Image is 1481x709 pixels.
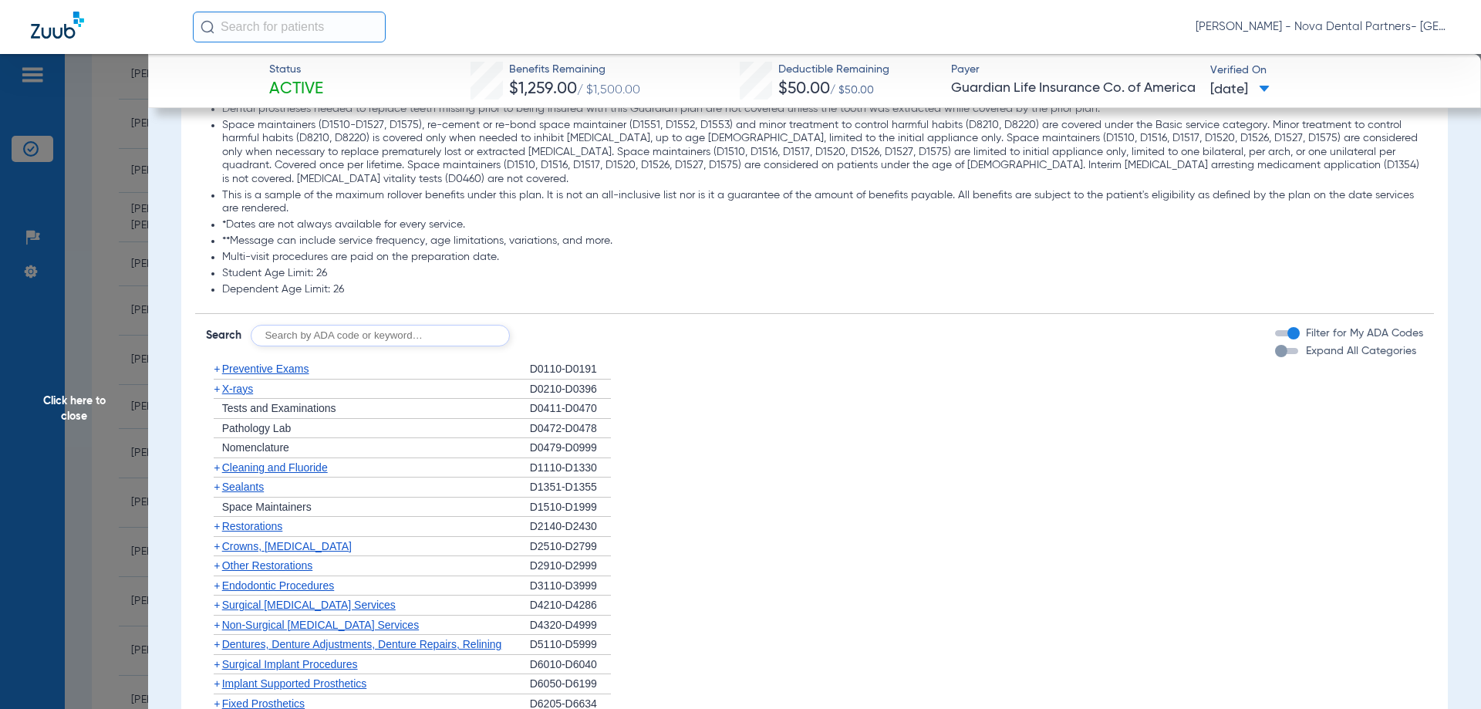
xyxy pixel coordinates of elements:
span: Endodontic Procedures [222,579,335,592]
div: D2910-D2999 [530,556,611,576]
span: + [214,638,220,650]
input: Search by ADA code or keyword… [251,325,510,346]
li: *Dates are not always available for every service. [222,218,1424,232]
span: Dentures, Denture Adjustments, Denture Repairs, Relining [222,638,502,650]
span: Preventive Exams [222,363,309,375]
span: Sealants [222,481,264,493]
span: [PERSON_NAME] - Nova Dental Partners- [GEOGRAPHIC_DATA] [1196,19,1450,35]
span: Benefits Remaining [509,62,640,78]
div: D6050-D6199 [530,674,611,694]
li: Student Age Limit: 26 [222,267,1424,281]
span: + [214,599,220,611]
span: Search [206,328,241,343]
div: D4210-D4286 [530,596,611,616]
span: $50.00 [778,81,830,97]
div: D0411-D0470 [530,399,611,419]
span: Guardian Life Insurance Co. of America [951,79,1197,98]
iframe: Chat Widget [1404,635,1481,709]
span: + [214,461,220,474]
li: Dependent Age Limit: 26 [222,283,1424,297]
span: + [214,363,220,375]
span: Tests and Examinations [222,402,336,414]
div: D3110-D3999 [530,576,611,596]
li: Space maintainers (D1510-D1527, D1575), re-cement or re-bond space maintainer (D1551, D1552, D155... [222,119,1424,187]
div: D0210-D0396 [530,380,611,400]
div: D1510-D1999 [530,498,611,518]
span: Payer [951,62,1197,78]
span: Verified On [1210,62,1456,79]
span: + [214,677,220,690]
span: + [214,559,220,572]
img: Zuub Logo [31,12,84,39]
input: Search for patients [193,12,386,42]
span: Space Maintainers [222,501,312,513]
span: + [214,619,220,631]
span: / $1,500.00 [577,84,640,96]
span: Nomenclature [222,441,289,454]
li: Dental prostheses needed to replace teeth missing prior to being insured with this Guardian plan ... [222,103,1424,116]
span: + [214,579,220,592]
span: Status [269,62,323,78]
span: X-rays [222,383,253,395]
span: + [214,383,220,395]
span: Active [269,79,323,100]
div: D2140-D2430 [530,517,611,537]
span: Crowns, [MEDICAL_DATA] [222,540,352,552]
span: Pathology Lab [222,422,292,434]
div: D0110-D0191 [530,360,611,380]
div: D0479-D0999 [530,438,611,458]
div: D1351-D1355 [530,478,611,498]
span: Non-Surgical [MEDICAL_DATA] Services [222,619,419,631]
span: + [214,658,220,670]
li: This is a sample of the maximum rollover benefits under this plan. It is not an all-inclusive lis... [222,189,1424,216]
div: D4320-D4999 [530,616,611,636]
span: Cleaning and Fluoride [222,461,328,474]
span: Surgical Implant Procedures [222,658,358,670]
span: + [214,520,220,532]
div: D6010-D6040 [530,655,611,675]
div: D5110-D5999 [530,635,611,655]
div: D2510-D2799 [530,537,611,557]
span: Expand All Categories [1306,346,1416,356]
li: **Message can include service frequency, age limitations, variations, and more. [222,235,1424,248]
div: D0472-D0478 [530,419,611,439]
div: D1110-D1330 [530,458,611,478]
img: Search Icon [201,20,214,34]
span: Deductible Remaining [778,62,889,78]
span: Surgical [MEDICAL_DATA] Services [222,599,396,611]
li: Multi-visit procedures are paid on the preparation date. [222,251,1424,265]
span: + [214,540,220,552]
label: Filter for My ADA Codes [1303,326,1423,342]
span: / $50.00 [830,85,874,96]
span: Restorations [222,520,283,532]
span: $1,259.00 [509,81,577,97]
span: + [214,481,220,493]
span: [DATE] [1210,80,1270,100]
span: Implant Supported Prosthetics [222,677,367,690]
span: Other Restorations [222,559,313,572]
